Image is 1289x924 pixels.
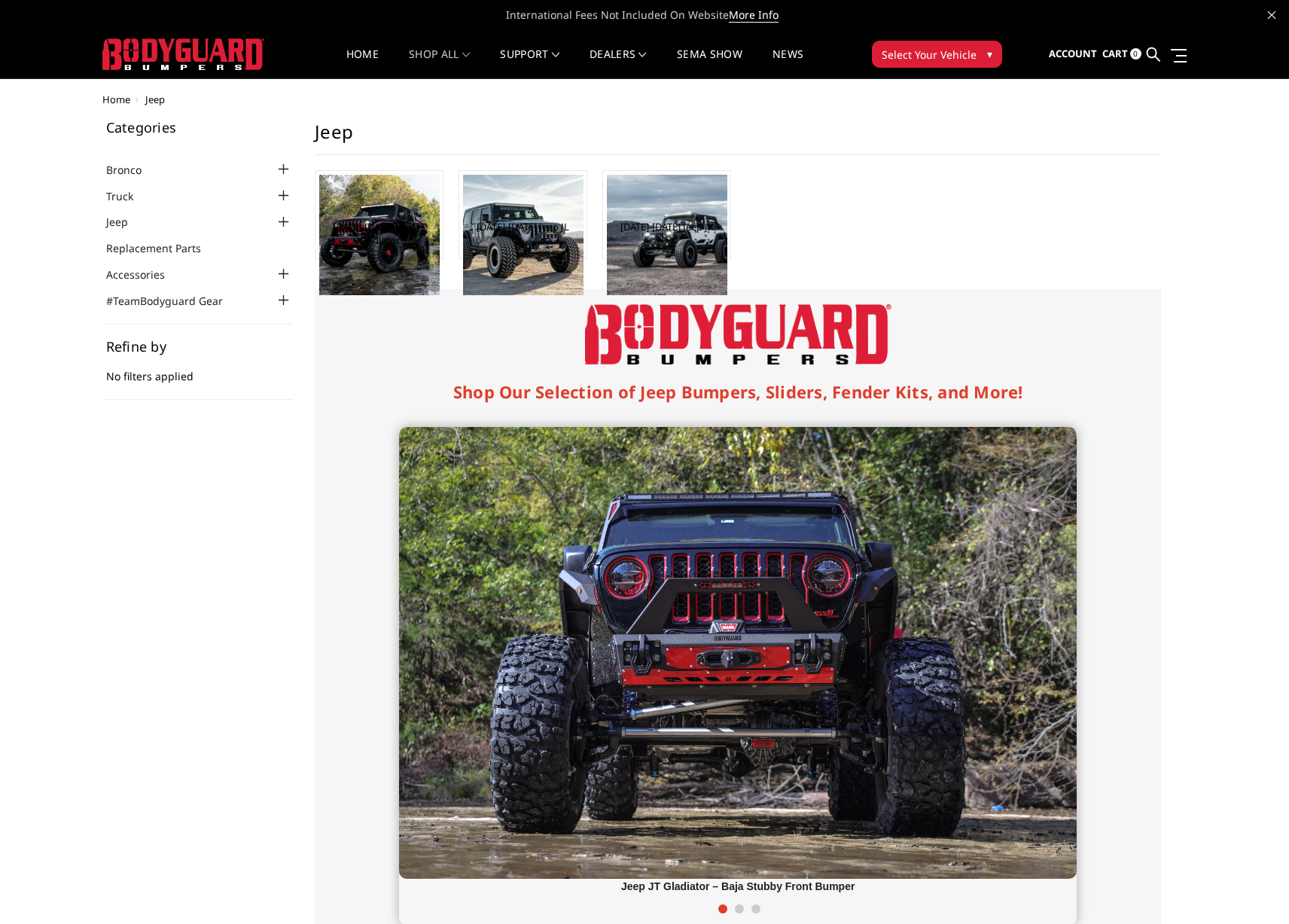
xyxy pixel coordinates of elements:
img: Jeep Slide 1 [399,427,1077,879]
a: Replacement Parts [106,240,220,256]
a: News [772,49,803,78]
a: [DATE]-[DATE] Jeep JT Gladiator [319,220,439,247]
h1: Jeep [315,120,1161,155]
a: Home [346,49,379,78]
button: Select Your Vehicle [872,41,1002,68]
span: Jeep [145,93,165,106]
a: SEMA Show [677,49,742,78]
span: Account [1049,47,1097,60]
img: Bodyguard Bumpers Logo [585,304,891,364]
a: shop all [409,49,470,78]
div: No filters applied [106,340,293,400]
a: Truck [106,188,152,204]
h1: Shop Our Selection of Jeep Bumpers, Sliders, Fender Kits, and More! [399,380,1077,404]
a: Home [102,93,130,106]
span: Cart [1102,47,1128,60]
a: [DATE]-[DATE] Jeep JK [620,220,714,233]
h5: Categories [106,120,293,134]
a: [DATE]-[DATE] Jeep JL [477,220,569,233]
a: Accessories [106,267,184,282]
h5: Refine by [106,340,293,353]
span: Select Your Vehicle [882,47,977,63]
a: More Info [729,8,779,23]
a: Support [500,49,559,78]
span: 0 [1130,48,1141,59]
a: Account [1049,34,1097,75]
a: Jeep [106,214,147,230]
img: BODYGUARD BUMPERS [102,38,264,70]
a: Dealers [590,49,647,78]
a: Bronco [106,162,160,178]
strong: Jeep JT Gladiator – Baja Stubby Front Bumper [621,880,855,892]
a: #TeamBodyguard Gear [106,293,242,309]
a: Cart 0 [1102,34,1141,75]
span: ▾ [987,46,992,62]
